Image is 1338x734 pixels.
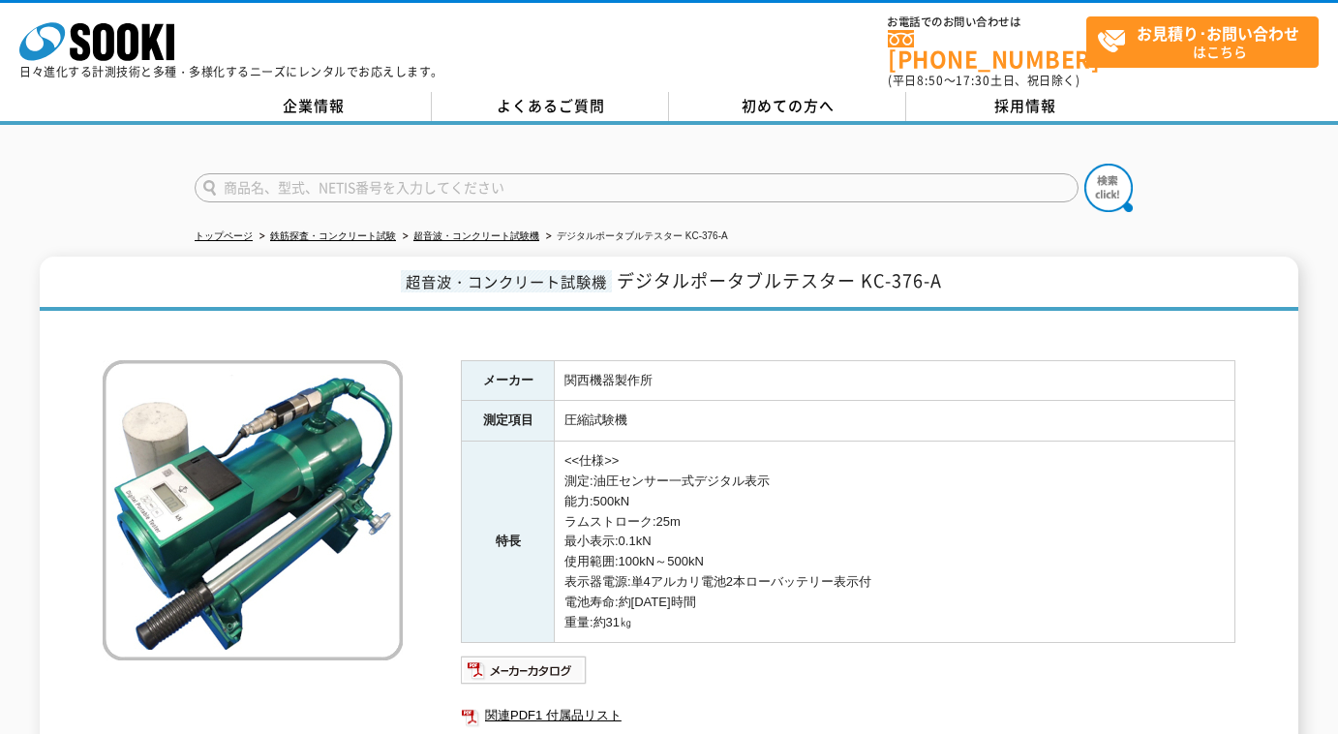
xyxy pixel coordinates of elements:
input: 商品名、型式、NETIS番号を入力してください [195,173,1079,202]
a: [PHONE_NUMBER] [888,30,1086,70]
span: 超音波・コンクリート試験機 [401,270,612,292]
img: btn_search.png [1084,164,1133,212]
span: (平日 ～ 土日、祝日除く) [888,72,1080,89]
span: デジタルポータブルテスター KC-376-A [617,267,942,293]
th: メーカー [462,360,555,401]
span: お電話でのお問い合わせは [888,16,1086,28]
a: 初めての方へ [669,92,906,121]
th: 測定項目 [462,401,555,442]
td: 圧縮試験機 [555,401,1235,442]
p: 日々進化する計測技術と多種・多様化するニーズにレンタルでお応えします。 [19,66,443,77]
a: 採用情報 [906,92,1143,121]
td: 関西機器製作所 [555,360,1235,401]
a: 関連PDF1 付属品リスト [461,703,1235,728]
a: よくあるご質問 [432,92,669,121]
img: メーカーカタログ [461,655,588,686]
th: 特長 [462,442,555,643]
a: 企業情報 [195,92,432,121]
img: デジタルポータブルテスター KC-376-A [103,360,403,660]
a: 超音波・コンクリート試験機 [413,230,539,241]
a: 鉄筋探査・コンクリート試験 [270,230,396,241]
a: お見積り･お問い合わせはこちら [1086,16,1319,68]
span: はこちら [1097,17,1318,66]
li: デジタルポータブルテスター KC-376-A [542,227,728,247]
strong: お見積り･お問い合わせ [1137,21,1299,45]
span: 初めての方へ [742,95,835,116]
td: <<仕様>> 測定:油圧センサー一式デジタル表示 能力:500kN ラムストローク:25m 最小表示:0.1kN 使用範囲:100kN～500kN 表示器電源:単4アルカリ電池2本ローバッテリー... [555,442,1235,643]
span: 17:30 [956,72,990,89]
a: トップページ [195,230,253,241]
span: 8:50 [917,72,944,89]
a: メーカーカタログ [461,668,588,683]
